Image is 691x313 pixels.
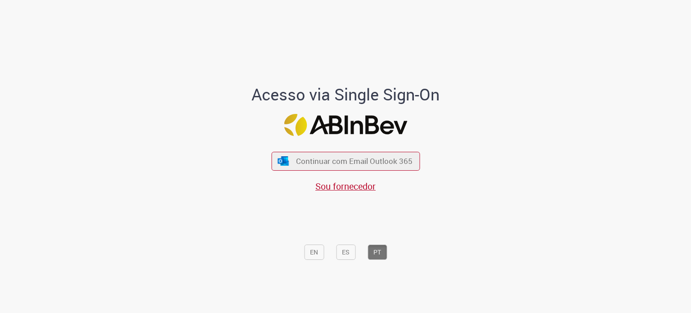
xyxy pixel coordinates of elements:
button: EN [304,245,324,260]
button: PT [368,245,387,260]
h1: Acesso via Single Sign-On [221,86,471,104]
button: ES [336,245,355,260]
img: Logo ABInBev [284,114,407,136]
a: Sou fornecedor [315,180,376,192]
img: ícone Azure/Microsoft 360 [277,156,290,166]
span: Continuar com Email Outlook 365 [296,156,413,166]
button: ícone Azure/Microsoft 360 Continuar com Email Outlook 365 [271,152,420,170]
